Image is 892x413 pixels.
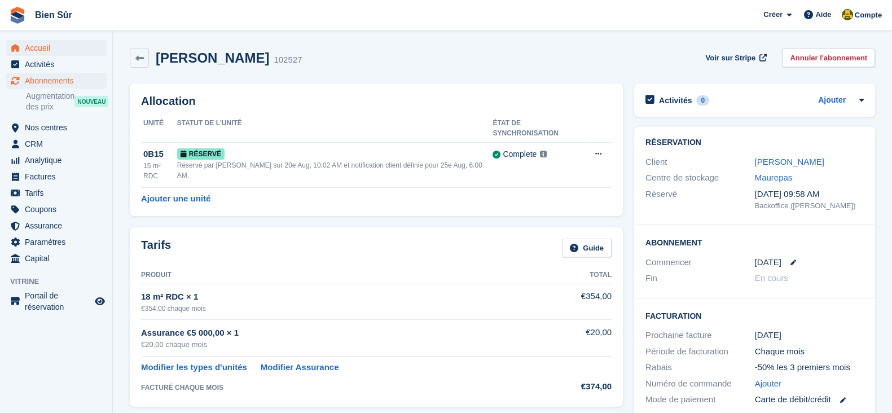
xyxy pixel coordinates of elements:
h2: Allocation [141,95,612,108]
span: Accueil [25,40,93,56]
div: Client [645,156,755,169]
span: Voir sur Stripe [705,52,755,64]
a: menu [6,152,107,168]
a: menu [6,56,107,72]
h2: Tarifs [141,239,171,257]
span: Augmentation des prix [26,91,74,112]
span: Abonnements [25,73,93,89]
a: Modifier Assurance [261,361,339,374]
div: Carte de débit/crédit [755,393,864,406]
th: Statut de l'unité [177,115,493,143]
div: -50% les 3 premiers mois [755,361,864,374]
a: Maurepas [755,173,793,182]
div: 15 m² RDC [143,161,177,181]
h2: Facturation [645,310,864,321]
span: Activités [25,56,93,72]
a: menu [6,201,107,217]
div: Fin [645,272,755,285]
span: Tarifs [25,185,93,201]
div: [DATE] 09:58 AM [755,188,864,201]
time: 2025-08-24 23:00:00 UTC [755,256,781,269]
a: Augmentation des prix NOUVEAU [26,90,107,113]
div: Centre de stockage [645,172,755,184]
a: menu [6,120,107,135]
span: En cours [755,273,788,283]
div: Période de facturation [645,345,755,358]
td: €20,00 [548,320,612,357]
span: Aide [815,9,831,20]
a: menu [6,40,107,56]
h2: [PERSON_NAME] [156,50,269,65]
div: 102527 [274,54,302,67]
a: Ajouter une unité [141,192,210,205]
a: menu [6,290,107,313]
a: menu [6,218,107,234]
div: Réservé [645,188,755,212]
img: icon-info-grey-7440780725fd019a000dd9b08b2336e03edf1995a4989e88bcd33f0948082b44.svg [540,151,547,157]
th: Total [548,266,612,284]
div: Chaque mois [755,345,864,358]
img: stora-icon-8386f47178a22dfd0bd8f6a31ec36ba5ce8667c1dd55bd0f319d3a0aa187defe.svg [9,7,26,24]
a: menu [6,234,107,250]
h2: Abonnement [645,236,864,248]
span: CRM [25,136,93,152]
div: Assurance €5 000,00 × 1 [141,327,548,340]
span: Capital [25,251,93,266]
span: Compte [855,10,882,21]
span: Analytique [25,152,93,168]
div: NOUVEAU [74,96,108,107]
th: Produit [141,266,548,284]
div: Réservé par [PERSON_NAME] sur 20e Aug, 10:02 AM et notification client définie pour 25e Aug, 6:00... [177,160,493,181]
a: Modifier les types d'unités [141,361,247,374]
span: Nos centres [25,120,93,135]
span: Créer [763,9,783,20]
span: Vitrine [10,276,112,287]
div: €374,00 [548,380,612,393]
span: Réservé [177,148,225,160]
th: État de synchronisation [493,115,588,143]
div: 0B15 [143,148,177,161]
span: Paramètres [25,234,93,250]
span: Portail de réservation [25,290,93,313]
a: Ajouter [818,94,846,107]
a: menu [6,136,107,152]
div: €354,00 chaque mois [141,304,548,314]
a: Annuler l'abonnement [782,49,875,67]
span: Assurance [25,218,93,234]
h2: Réservation [645,138,864,147]
div: 0 [696,95,709,106]
div: Commencer [645,256,755,269]
a: Boutique d'aperçu [93,295,107,308]
div: FACTURÉ CHAQUE MOIS [141,383,548,393]
span: Factures [25,169,93,184]
div: Numéro de commande [645,377,755,390]
a: menu [6,73,107,89]
a: Guide [562,239,612,257]
td: €354,00 [548,284,612,319]
h2: Activités [659,95,692,106]
a: Voir sur Stripe [701,49,768,67]
a: menu [6,169,107,184]
div: Mode de paiement [645,393,755,406]
div: Complete [503,148,537,160]
div: 18 m² RDC × 1 [141,291,548,304]
a: [PERSON_NAME] [755,157,824,166]
div: Prochaine facture [645,329,755,342]
div: €20,00 chaque mois [141,339,548,350]
div: [DATE] [755,329,864,342]
a: Bien Sûr [30,6,77,24]
a: Ajouter [755,377,782,390]
div: Rabais [645,361,755,374]
a: menu [6,251,107,266]
a: menu [6,185,107,201]
span: Coupons [25,201,93,217]
div: Backoffice ([PERSON_NAME]) [755,200,864,212]
th: Unité [141,115,177,143]
img: Fatima Kelaaoui [842,9,853,20]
